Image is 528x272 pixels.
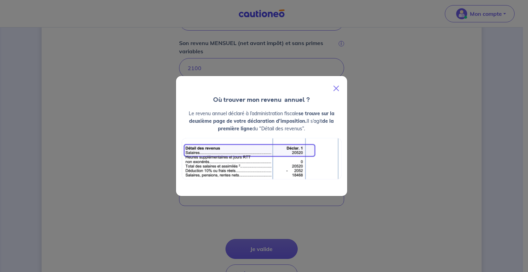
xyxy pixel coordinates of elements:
h4: Où trouver mon revenu annuel ? [176,95,347,104]
strong: se trouve sur la deuxième page de votre déclaration d’imposition. [189,110,334,124]
p: Le revenu annuel déclaré à l’administration fiscale Il s’agit du “Détail des revenus”. [181,110,342,132]
button: Close [328,79,344,98]
img: exemple_revenu.png [181,138,342,179]
strong: de la première ligne [218,118,334,132]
